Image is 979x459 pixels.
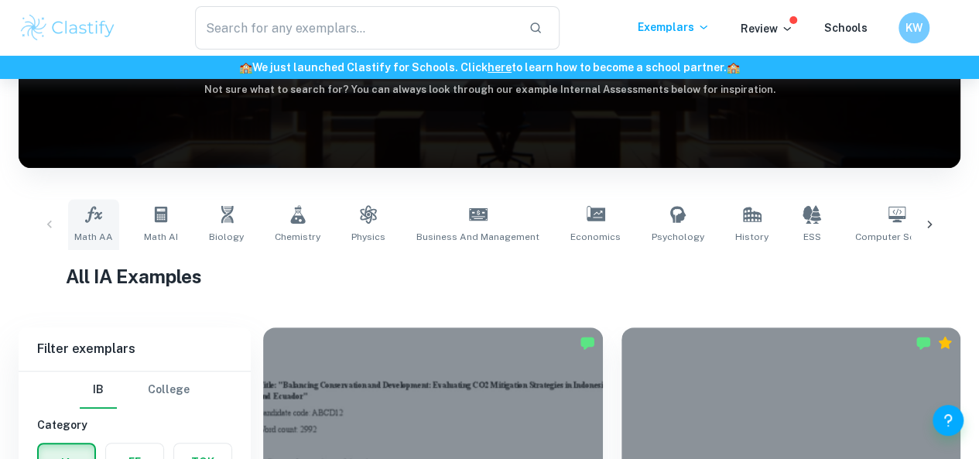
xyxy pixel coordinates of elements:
[937,335,953,351] div: Premium
[195,6,516,50] input: Search for any exemplars...
[19,327,251,371] h6: Filter exemplars
[239,61,252,74] span: 🏫
[488,61,512,74] a: here
[148,372,190,409] button: College
[416,230,539,244] span: Business and Management
[652,230,704,244] span: Psychology
[275,230,320,244] span: Chemistry
[803,230,821,244] span: ESS
[351,230,385,244] span: Physics
[144,230,178,244] span: Math AI
[3,59,976,76] h6: We just launched Clastify for Schools. Click to learn how to become a school partner.
[933,405,964,436] button: Help and Feedback
[19,12,117,43] img: Clastify logo
[824,22,868,34] a: Schools
[638,19,710,36] p: Exemplars
[727,61,740,74] span: 🏫
[916,335,931,351] img: Marked
[580,335,595,351] img: Marked
[899,12,929,43] button: KW
[80,372,190,409] div: Filter type choice
[80,372,117,409] button: IB
[570,230,621,244] span: Economics
[855,230,939,244] span: Computer Science
[19,82,960,98] h6: Not sure what to search for? You can always look through our example Internal Assessments below f...
[735,230,768,244] span: History
[74,230,113,244] span: Math AA
[209,230,244,244] span: Biology
[66,262,913,290] h1: All IA Examples
[37,416,232,433] h6: Category
[741,20,793,37] p: Review
[905,19,923,36] h6: KW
